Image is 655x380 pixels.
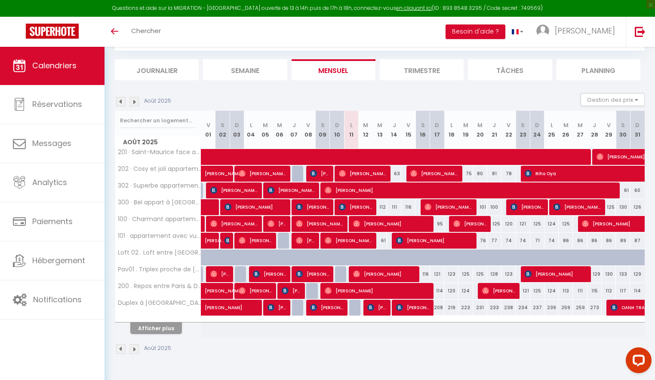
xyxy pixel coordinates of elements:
[616,182,630,198] div: 61
[630,266,645,282] div: 129
[117,233,203,239] span: 101 · appartement avec vue jardin proche de [GEOGRAPHIC_DATA]
[273,111,287,149] th: 06
[501,166,516,182] div: 78
[430,266,444,282] div: 121
[616,233,630,249] div: 89
[544,283,559,299] div: 124
[125,17,167,47] a: Chercher
[117,216,203,222] span: 100 · Charmant appartement à [GEOGRAPHIC_DATA]
[473,300,487,316] div: 231
[205,295,284,311] span: [PERSON_NAME]
[268,216,286,232] span: [PERSON_NAME]
[563,121,569,129] abbr: M
[250,121,252,129] abbr: L
[530,300,544,316] div: 237
[330,111,344,149] th: 10
[221,121,224,129] abbr: S
[473,166,487,182] div: 80
[444,300,458,316] div: 219
[487,111,501,149] th: 21
[501,233,516,249] div: 74
[487,166,501,182] div: 81
[325,182,613,198] span: [PERSON_NAME]
[573,233,587,249] div: 86
[453,216,486,232] span: [PERSON_NAME]
[292,121,296,129] abbr: J
[353,266,415,282] span: [PERSON_NAME]
[32,177,67,188] span: Analytics
[344,111,358,149] th: 11
[602,266,616,282] div: 130
[430,300,444,316] div: 208
[32,255,85,266] span: Hébergement
[602,199,616,215] div: 125
[630,283,645,299] div: 114
[621,121,625,129] abbr: S
[268,299,286,316] span: [PERSON_NAME]
[239,232,272,249] span: [PERSON_NAME]
[544,111,559,149] th: 25
[473,199,487,215] div: 101
[616,266,630,282] div: 133
[544,233,559,249] div: 74
[117,249,203,256] span: Loft 02 . Loft entre [GEOGRAPHIC_DATA] et Disney
[387,166,401,182] div: 63
[26,24,79,39] img: Super Booking
[287,111,301,149] th: 07
[630,182,645,198] div: 60
[430,283,444,299] div: 114
[205,228,224,244] span: [PERSON_NAME]
[587,266,602,282] div: 129
[350,121,353,129] abbr: L
[282,283,301,299] span: [PERSON_NAME] Sas Lead up
[401,111,415,149] th: 15
[396,232,472,249] span: [PERSON_NAME]
[244,111,258,149] th: 04
[117,266,203,273] span: Pav01 . Triplex proche de [GEOGRAPHIC_DATA]
[616,111,630,149] th: 30
[559,216,573,232] div: 125
[573,111,587,149] th: 27
[131,26,161,35] span: Chercher
[559,233,573,249] div: 86
[516,233,530,249] div: 74
[205,278,244,295] span: [PERSON_NAME]
[530,233,544,249] div: 71
[557,59,640,80] li: Planning
[32,138,71,149] span: Messages
[559,300,573,316] div: 259
[277,121,282,129] abbr: M
[296,232,315,249] span: [PERSON_NAME]
[578,121,583,129] abbr: M
[410,165,458,182] span: [PERSON_NAME]
[430,111,444,149] th: 17
[424,199,472,215] span: [PERSON_NAME]
[544,300,559,316] div: 239
[501,266,516,282] div: 123
[335,121,339,129] abbr: D
[380,59,464,80] li: Trimestre
[573,283,587,299] div: 111
[33,294,82,305] span: Notifications
[296,199,329,215] span: [PERSON_NAME]
[339,199,372,215] span: [PERSON_NAME]
[268,182,315,198] span: [PERSON_NAME]
[117,149,203,155] span: 201 · Saint-Maurice face au [GEOGRAPHIC_DATA]
[530,216,544,232] div: 125
[444,283,458,299] div: 120
[450,121,453,129] abbr: L
[310,299,343,316] span: [PERSON_NAME]
[530,17,626,47] a: ... [PERSON_NAME]
[458,266,473,282] div: 125
[473,266,487,282] div: 125
[316,111,330,149] th: 09
[387,111,401,149] th: 14
[117,166,203,172] span: 202 · Cosy et joli appartement à [GEOGRAPHIC_DATA]
[492,121,496,129] abbr: J
[201,300,215,316] a: [PERSON_NAME]
[487,199,501,215] div: 100
[263,121,268,129] abbr: M
[510,199,544,215] span: [PERSON_NAME]
[387,199,401,215] div: 111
